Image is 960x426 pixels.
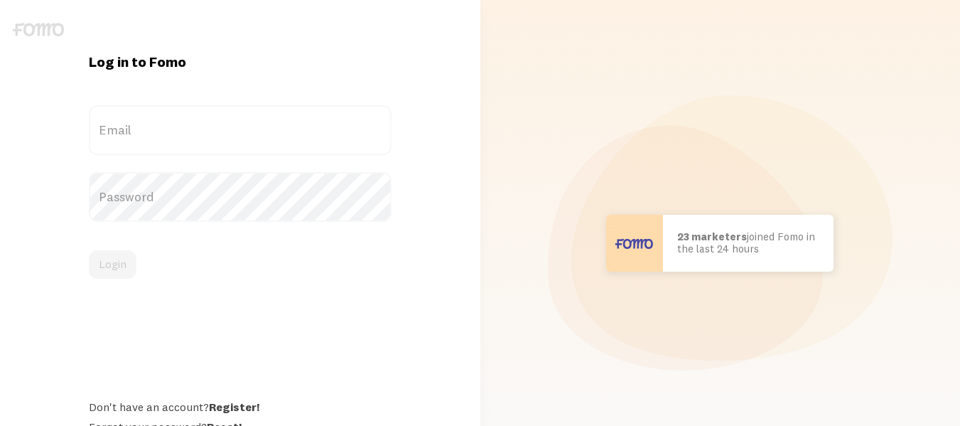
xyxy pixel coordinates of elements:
[89,400,392,414] div: Don't have an account?
[606,215,663,272] img: User avatar
[89,105,392,155] label: Email
[89,53,392,71] h1: Log in to Fomo
[13,23,64,36] img: fomo-logo-gray-b99e0e8ada9f9040e2984d0d95b3b12da0074ffd48d1e5cb62ac37fc77b0b268.svg
[677,231,819,255] p: joined Fomo in the last 24 hours
[209,400,259,414] a: Register!
[677,230,747,243] b: 23 marketers
[89,172,392,222] label: Password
